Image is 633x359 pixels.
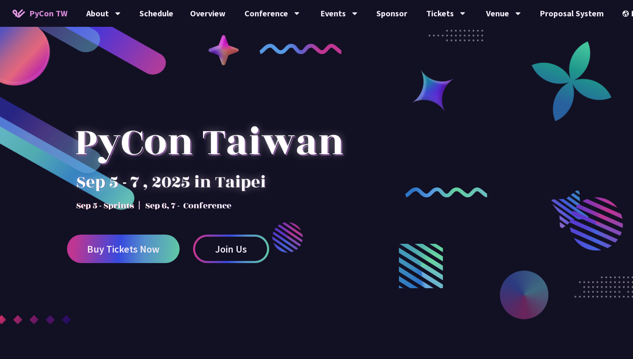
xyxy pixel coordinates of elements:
span: Join Us [215,244,247,254]
a: PyCon TW [4,3,76,24]
span: Buy Tickets Now [87,244,160,254]
img: curly-1.ebdbada.png [260,44,342,54]
a: Join Us [193,235,269,263]
a: Buy Tickets Now [67,235,180,263]
span: PyCon TW [29,7,67,20]
img: Locale Icon [623,10,631,17]
img: curly-2.e802c9f.png [405,187,488,198]
img: Home icon of PyCon TW 2025 [13,9,25,18]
